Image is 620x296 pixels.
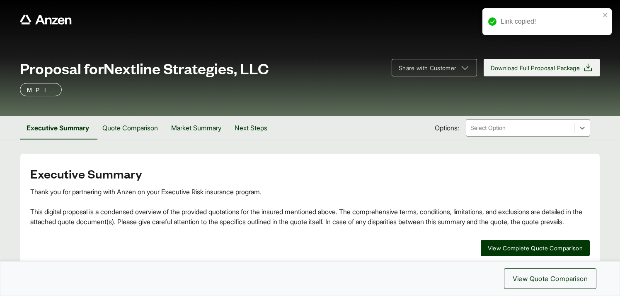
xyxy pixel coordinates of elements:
button: close [603,12,608,18]
span: Share with Customer [399,64,457,72]
div: Thank you for partnering with Anzen on your Executive Risk insurance program. This digital propos... [30,187,590,227]
div: Link copied! [501,17,600,27]
button: Download Full Proposal Package [484,59,601,76]
span: Download Full Proposal Package [491,64,580,72]
span: View Complete Quote Comparison [488,244,583,252]
button: Share with Customer [392,59,477,76]
a: Anzen website [20,15,72,24]
span: View Quote Comparison [513,274,588,284]
span: Options: [435,123,459,133]
p: MPL [27,85,55,95]
button: Market Summary [165,116,228,139]
button: Quote Comparison [96,116,165,139]
span: Proposal for Nextline Strategies, LLC [20,60,269,76]
h2: Executive Summary [30,167,590,180]
button: View Quote Comparison [504,268,596,289]
button: Executive Summary [20,116,96,139]
button: View Complete Quote Comparison [481,240,590,256]
button: Next Steps [228,116,274,139]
